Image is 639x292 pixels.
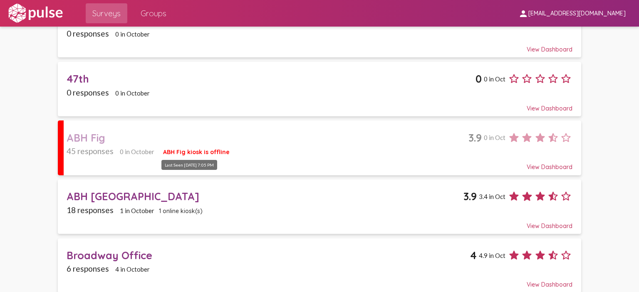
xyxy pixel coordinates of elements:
[58,179,581,234] a: ABH [GEOGRAPHIC_DATA]3.93.4 in Oct18 responses1 in October1 online kiosk(s)View Dashboard
[115,265,150,273] span: 4 in October
[86,3,127,23] a: Surveys
[67,190,463,203] div: ABH [GEOGRAPHIC_DATA]
[67,205,114,215] span: 18 responses
[120,148,154,155] span: 0 in October
[67,215,573,230] div: View Dashboard
[484,75,505,83] span: 0 in Oct
[67,273,573,288] div: View Dashboard
[58,3,581,57] a: [GEOGRAPHIC_DATA]00 in Oct0 responses0 in OctoberView Dashboard
[479,252,505,259] span: 4.9 in Oct
[58,120,581,175] a: ABH Fig3.90 in Oct45 responses0 in OctoberABH Fig kiosk is offlineView Dashboard
[67,156,573,171] div: View Dashboard
[463,190,477,203] span: 3.9
[92,6,121,21] span: Surveys
[159,207,203,215] span: 1 online kiosk(s)
[120,207,154,214] span: 1 in October
[67,264,109,273] span: 6 responses
[484,134,505,141] span: 0 in Oct
[470,249,477,262] span: 4
[518,9,528,19] mat-icon: person
[58,62,581,116] a: 47th00 in Oct0 responses0 in OctoberView Dashboard
[67,131,468,144] div: ABH Fig
[7,3,64,24] img: white-logo.svg
[512,5,632,21] button: [EMAIL_ADDRESS][DOMAIN_NAME]
[528,10,626,17] span: [EMAIL_ADDRESS][DOMAIN_NAME]
[476,72,482,85] span: 0
[67,72,476,85] div: 47th
[115,30,150,38] span: 0 in October
[67,29,109,38] span: 0 responses
[67,88,109,97] span: 0 responses
[115,89,150,97] span: 0 in October
[163,148,230,156] span: ABH Fig kiosk is offline
[134,3,173,23] a: Groups
[67,38,573,53] div: View Dashboard
[67,146,114,156] span: 45 responses
[67,249,470,262] div: Broadway Office
[141,6,166,21] span: Groups
[479,193,505,200] span: 3.4 in Oct
[67,97,573,112] div: View Dashboard
[468,131,482,144] span: 3.9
